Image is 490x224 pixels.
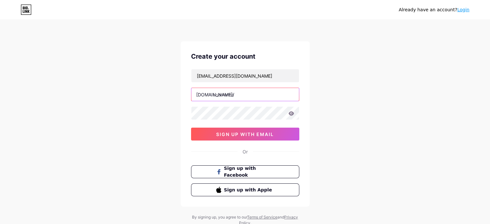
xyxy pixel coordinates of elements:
button: sign up with email [191,128,299,141]
span: Sign up with Facebook [224,165,274,179]
button: Sign up with Facebook [191,165,299,178]
input: Email [191,69,299,82]
a: Terms of Service [247,215,277,219]
button: Sign up with Apple [191,183,299,196]
div: Or [243,148,248,155]
div: Already have an account? [399,6,469,13]
span: Sign up with Apple [224,187,274,193]
a: Login [457,7,469,12]
span: sign up with email [216,131,274,137]
div: Create your account [191,52,299,61]
input: username [191,88,299,101]
div: [DOMAIN_NAME]/ [196,91,234,98]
